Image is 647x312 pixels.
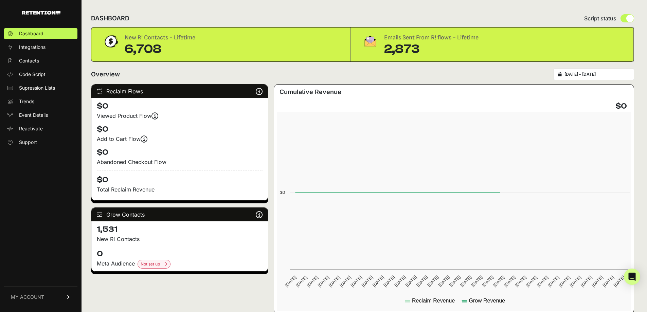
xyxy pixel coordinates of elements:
[97,224,263,235] h4: 1,531
[525,275,538,288] text: [DATE]
[4,137,77,148] a: Support
[361,275,374,288] text: [DATE]
[91,14,129,23] h2: DASHBOARD
[4,28,77,39] a: Dashboard
[448,275,462,288] text: [DATE]
[547,275,560,288] text: [DATE]
[19,112,48,118] span: Event Details
[558,275,571,288] text: [DATE]
[624,269,640,285] div: Open Intercom Messenger
[97,259,263,269] div: Meta Audience
[4,123,77,134] a: Reactivate
[280,87,341,97] h3: Cumulative Revenue
[372,275,385,288] text: [DATE]
[306,275,319,288] text: [DATE]
[97,185,263,194] p: Total Reclaim Revenue
[4,287,77,307] a: MY ACCOUNT
[97,101,263,112] h4: $0
[394,275,407,288] text: [DATE]
[481,275,495,288] text: [DATE]
[19,85,55,91] span: Supression Lists
[97,235,263,243] p: New R! Contacts
[412,298,455,304] text: Reclaim Revenue
[97,135,263,143] div: Add to Cart Flow
[97,147,263,158] h4: $0
[102,33,119,50] img: dollar-coin-05c43ed7efb7bc0c12610022525b4bbbb207c7efeef5aecc26f025e68dcafac9.png
[492,275,505,288] text: [DATE]
[328,275,341,288] text: [DATE]
[91,70,120,79] h2: Overview
[569,275,582,288] text: [DATE]
[97,170,263,185] h4: $0
[384,33,479,42] div: Emails Sent From R! flows - Lifetime
[22,11,60,15] img: Retention.com
[91,208,268,221] div: Grow Contacts
[4,69,77,80] a: Code Script
[427,275,440,288] text: [DATE]
[470,275,484,288] text: [DATE]
[4,42,77,53] a: Integrations
[469,298,505,304] text: Grow Revenue
[415,275,429,288] text: [DATE]
[97,112,263,120] div: Viewed Product Flow
[19,57,39,64] span: Contacts
[125,33,195,42] div: New R! Contacts - Lifetime
[19,139,37,146] span: Support
[437,275,451,288] text: [DATE]
[19,44,46,51] span: Integrations
[514,275,527,288] text: [DATE]
[384,42,479,56] div: 2,873
[97,249,263,259] h4: 0
[580,275,593,288] text: [DATE]
[19,71,46,78] span: Code Script
[536,275,549,288] text: [DATE]
[362,33,379,49] img: fa-envelope-19ae18322b30453b285274b1b8af3d052b27d846a4fbe8435d1a52b978f639a2.png
[284,275,297,288] text: [DATE]
[503,275,516,288] text: [DATE]
[339,275,352,288] text: [DATE]
[350,275,363,288] text: [DATE]
[591,275,604,288] text: [DATE]
[613,275,626,288] text: [DATE]
[295,275,308,288] text: [DATE]
[4,110,77,121] a: Event Details
[459,275,472,288] text: [DATE]
[383,275,396,288] text: [DATE]
[97,124,263,135] h4: $0
[317,275,330,288] text: [DATE]
[602,275,615,288] text: [DATE]
[19,30,43,37] span: Dashboard
[584,14,616,22] span: Script status
[4,82,77,93] a: Supression Lists
[91,85,268,98] div: Reclaim Flows
[11,294,44,300] span: MY ACCOUNT
[4,96,77,107] a: Trends
[125,42,195,56] div: 6,708
[97,158,263,166] div: Abandoned Checkout Flow
[615,101,627,112] h4: $0
[19,125,43,132] span: Reactivate
[4,55,77,66] a: Contacts
[280,190,285,195] text: $0
[19,98,34,105] span: Trends
[405,275,418,288] text: [DATE]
